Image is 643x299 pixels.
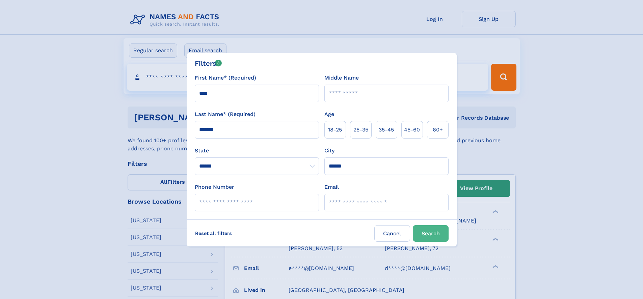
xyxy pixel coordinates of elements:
[404,126,420,134] span: 45‑60
[328,126,342,134] span: 18‑25
[324,110,334,118] label: Age
[191,225,236,241] label: Reset all filters
[195,58,222,68] div: Filters
[195,183,234,191] label: Phone Number
[195,147,319,155] label: State
[195,110,256,118] label: Last Name* (Required)
[353,126,368,134] span: 25‑35
[413,225,449,242] button: Search
[195,74,256,82] label: First Name* (Required)
[374,225,410,242] label: Cancel
[433,126,443,134] span: 60+
[379,126,394,134] span: 35‑45
[324,147,334,155] label: City
[324,74,359,82] label: Middle Name
[324,183,339,191] label: Email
